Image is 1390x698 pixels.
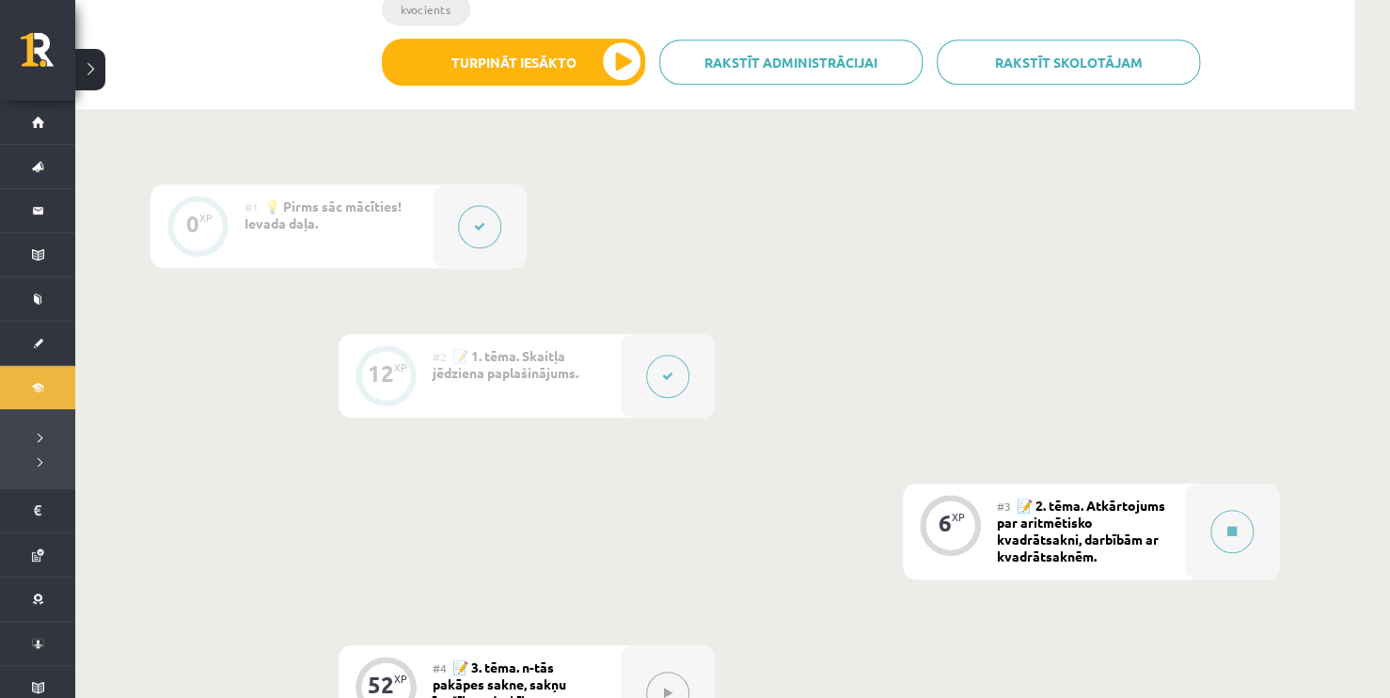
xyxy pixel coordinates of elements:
[937,40,1200,85] a: Rakstīt skolotājam
[199,213,213,223] div: XP
[186,215,199,232] div: 0
[433,660,447,675] span: #4
[382,39,645,86] button: Turpināt iesākto
[433,347,578,381] span: 📝 1. tēma. Skaitļa jēdziena paplašinājums.
[368,676,394,693] div: 52
[997,499,1011,514] span: #3
[939,515,952,531] div: 6
[997,497,1165,564] span: 📝 2. tēma. Atkārtojums par aritmētisko kvadrātsakni, darbībām ar kvadrātsaknēm.
[659,40,923,85] a: Rakstīt administrācijai
[245,198,402,231] span: 💡 Pirms sāc mācīties! Ievada daļa.
[245,199,259,214] span: #1
[952,512,965,522] div: XP
[368,365,394,382] div: 12
[21,33,75,80] a: Rīgas 1. Tālmācības vidusskola
[433,349,447,364] span: #2
[394,674,407,684] div: XP
[394,362,407,373] div: XP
